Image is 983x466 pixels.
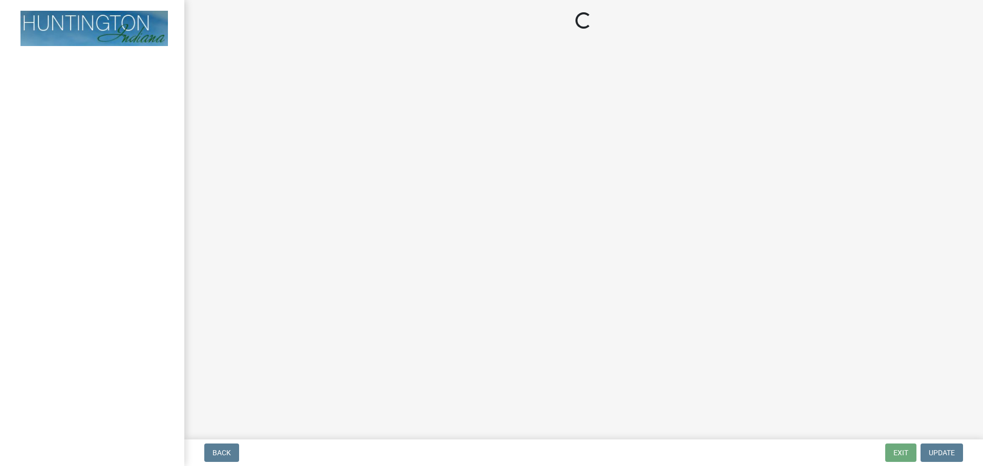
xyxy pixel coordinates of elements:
button: Exit [885,443,916,462]
span: Back [212,449,231,457]
button: Update [921,443,963,462]
img: Huntington County, Indiana [20,11,168,46]
span: Update [929,449,955,457]
button: Back [204,443,239,462]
